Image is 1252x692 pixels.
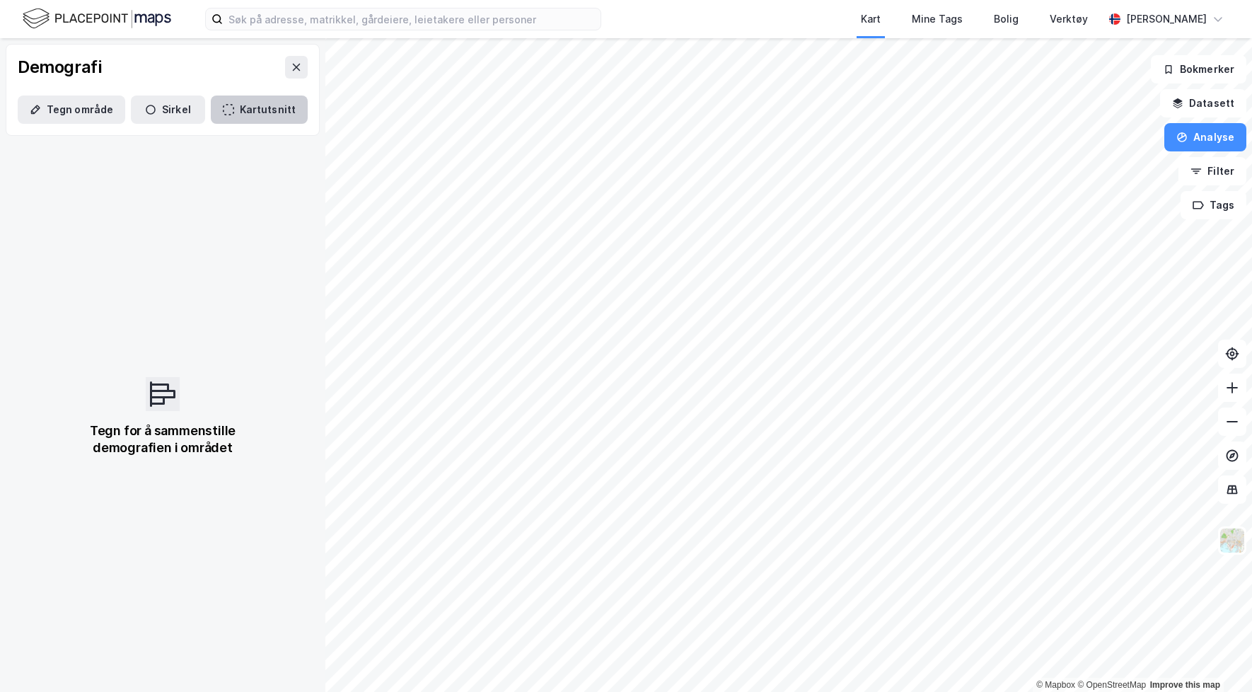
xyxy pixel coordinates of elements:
button: Filter [1178,157,1246,185]
a: OpenStreetMap [1077,680,1146,690]
iframe: Chat Widget [1181,624,1252,692]
button: Tags [1181,191,1246,219]
button: Datasett [1160,89,1246,117]
button: Sirkel [131,96,205,124]
div: Mine Tags [912,11,963,28]
div: Bolig [994,11,1019,28]
input: Søk på adresse, matrikkel, gårdeiere, leietakere eller personer [223,8,601,30]
div: Verktøy [1050,11,1088,28]
img: logo.f888ab2527a4732fd821a326f86c7f29.svg [23,6,171,31]
div: Kontrollprogram for chat [1181,624,1252,692]
a: Mapbox [1036,680,1075,690]
button: Kartutsnitt [211,96,308,124]
button: Tegn område [18,96,125,124]
img: Z [1219,527,1246,554]
div: [PERSON_NAME] [1126,11,1207,28]
a: Improve this map [1150,680,1220,690]
div: Demografi [18,56,101,79]
button: Bokmerker [1151,55,1246,83]
div: Kart [861,11,881,28]
div: Tegn for å sammenstille demografien i området [72,422,253,456]
button: Analyse [1164,123,1246,151]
